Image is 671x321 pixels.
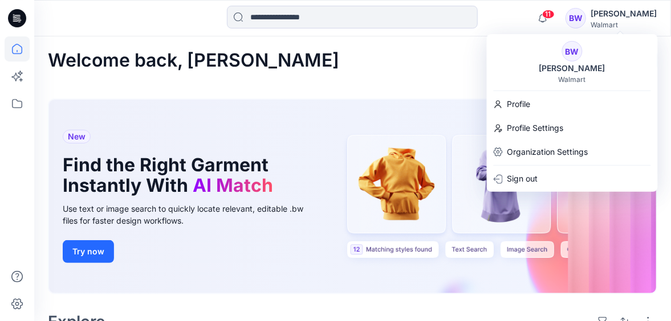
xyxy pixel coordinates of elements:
[63,240,114,263] button: Try now
[562,41,583,61] div: BW
[63,155,302,196] h1: Find the Right Garment Instantly With
[566,8,586,28] div: BW
[542,10,555,19] span: 11
[193,174,273,196] span: AI Match
[48,50,339,71] h2: Welcome back, [PERSON_NAME]
[532,61,612,75] div: [PERSON_NAME]
[507,141,588,163] p: Organization Settings
[68,130,86,143] span: New
[487,93,658,115] a: Profile
[591,20,657,29] div: Walmart
[507,117,564,139] p: Profile Settings
[507,168,538,190] p: Sign out
[487,141,658,163] a: Organization Settings
[63,203,319,227] div: Use text or image search to quickly locate relevant, editable .bw files for faster design workflows.
[487,117,658,139] a: Profile Settings
[507,93,531,115] p: Profile
[559,75,586,84] div: Walmart
[591,7,657,20] div: [PERSON_NAME]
